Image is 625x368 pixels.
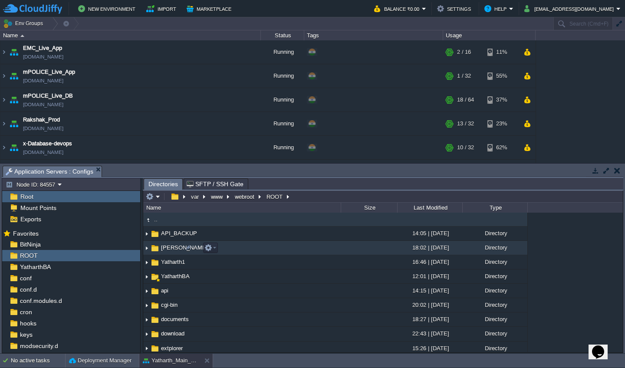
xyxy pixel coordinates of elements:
[143,270,150,283] img: AMDAwAAAACH5BAEAAAAALAAAAAABAAEAAAICRAEAOw==
[8,88,20,112] img: AMDAwAAAACH5BAEAAAAALAAAAAABAAEAAAICRAEAOw==
[143,299,150,312] img: AMDAwAAAACH5BAEAAAAALAAAAAABAAEAAAICRAEAOw==
[143,313,150,326] img: AMDAwAAAACH5BAEAAAAALAAAAAABAAEAAAICRAEAOw==
[148,179,178,190] span: Directories
[462,227,527,240] div: Directory
[23,139,72,148] span: x-Database-devops
[462,342,527,355] div: Directory
[143,256,150,269] img: AMDAwAAAACH5BAEAAAAALAAAAAABAAEAAAICRAEAOw==
[23,148,63,157] span: [DOMAIN_NAME]
[462,284,527,297] div: Directory
[19,215,43,223] span: Exports
[143,342,150,355] img: AMDAwAAAACH5BAEAAAAALAAAAAABAAEAAAICRAEAOw==
[457,112,474,135] div: 13 / 32
[397,241,462,254] div: 18:02 | [DATE]
[143,215,153,225] img: AMDAwAAAACH5BAEAAAAALAAAAAABAAEAAAICRAEAOw==
[18,263,52,271] a: YatharthBA
[23,44,62,53] span: EMC_Live_App
[457,64,471,88] div: 1 / 32
[150,272,160,282] img: AMDAwAAAACH5BAEAAAAALAAAAAABAAEAAAICRAEAOw==
[144,203,341,213] div: Name
[160,345,184,352] a: extplorer
[23,124,63,133] a: [DOMAIN_NAME]
[18,240,42,248] a: BitNinja
[0,40,7,64] img: AMDAwAAAACH5BAEAAAAALAAAAAABAAEAAAICRAEAOw==
[487,40,516,64] div: 11%
[23,68,75,76] a: mPOLICE_Live_App
[261,40,304,64] div: Running
[23,115,60,124] a: Rakshak_Prod
[3,3,62,14] img: CloudJiffy
[23,76,63,85] a: [DOMAIN_NAME]
[18,252,39,260] a: ROOT
[6,166,93,177] span: Application Servers : Configs
[18,286,38,293] a: conf.d
[23,92,73,100] a: mPOLICE_Live_DB
[484,3,509,14] button: Help
[143,328,150,341] img: AMDAwAAAACH5BAEAAAAALAAAAAABAAEAAAICRAEAOw==
[487,112,516,135] div: 23%
[18,297,63,305] a: conf.modules.d
[487,64,516,88] div: 55%
[11,354,65,368] div: No active tasks
[19,193,35,200] a: Root
[462,269,527,283] div: Directory
[397,227,462,240] div: 14:05 | [DATE]
[150,286,160,296] img: AMDAwAAAACH5BAEAAAAALAAAAAABAAEAAAICRAEAOw==
[153,216,159,223] a: ..
[18,331,34,338] span: keys
[1,30,260,40] div: Name
[23,53,63,61] a: [DOMAIN_NAME]
[20,35,24,37] img: AMDAwAAAACH5BAEAAAAALAAAAAABAAEAAAICRAEAOw==
[150,315,160,325] img: AMDAwAAAACH5BAEAAAAALAAAAAABAAEAAAICRAEAOw==
[589,333,616,359] iframe: chat widget
[18,274,33,282] a: conf
[234,193,257,200] button: webroot
[487,160,516,183] div: 25%
[6,181,58,188] button: Node ID: 84557
[397,312,462,326] div: 18:27 | [DATE]
[0,112,7,135] img: AMDAwAAAACH5BAEAAAAALAAAAAABAAEAAAICRAEAOw==
[8,64,20,88] img: AMDAwAAAACH5BAEAAAAALAAAAAABAAEAAAICRAEAOw==
[143,227,150,240] img: AMDAwAAAACH5BAEAAAAALAAAAAABAAEAAAICRAEAOw==
[11,230,40,237] a: Favorites
[160,330,186,337] a: download
[305,30,443,40] div: Tags
[18,342,59,350] a: modsecurity.d
[0,136,7,159] img: AMDAwAAAACH5BAEAAAAALAAAAAABAAEAAAICRAEAOw==
[160,258,186,266] a: Yatharth1
[143,191,623,203] input: Click to enter the path
[487,88,516,112] div: 37%
[397,255,462,269] div: 16:46 | [DATE]
[397,269,462,283] div: 12:01 | [DATE]
[397,327,462,340] div: 22:43 | [DATE]
[150,229,160,239] img: AMDAwAAAACH5BAEAAAAALAAAAAABAAEAAAICRAEAOw==
[462,312,527,326] div: Directory
[78,3,138,14] button: New Environment
[398,203,462,213] div: Last Modified
[150,301,160,310] img: AMDAwAAAACH5BAEAAAAALAAAAAABAAEAAAICRAEAOw==
[261,112,304,135] div: Running
[0,64,7,88] img: AMDAwAAAACH5BAEAAAAALAAAAAABAAEAAAICRAEAOw==
[187,179,243,189] span: SFTP / SSH Gate
[374,3,422,14] button: Balance ₹0.00
[160,244,209,251] a: [PERSON_NAME]
[18,319,38,327] a: hooks
[457,88,474,112] div: 18 / 64
[457,160,471,183] div: 9 / 32
[524,3,616,14] button: [EMAIL_ADDRESS][DOMAIN_NAME]
[160,315,190,323] a: documents
[462,241,527,254] div: Directory
[19,204,58,212] span: Mount Points
[160,230,198,237] a: API_BACKUP
[261,160,304,183] div: Running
